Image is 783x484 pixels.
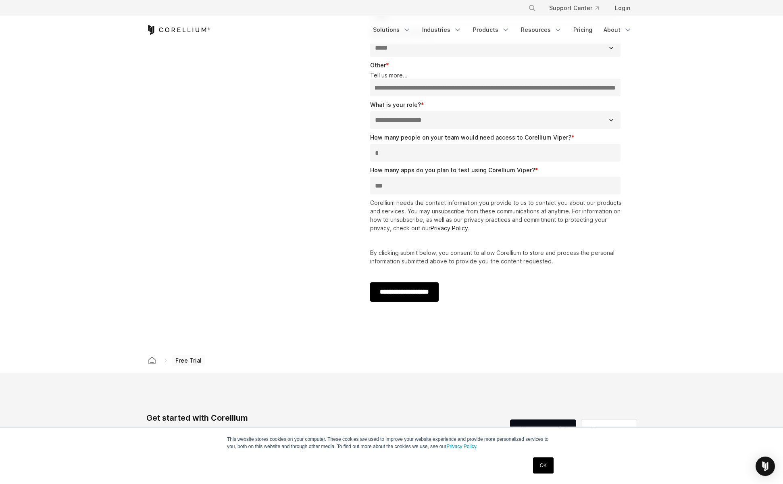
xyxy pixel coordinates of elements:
[146,25,210,35] a: Corellium Home
[581,419,637,439] a: Contact us
[368,23,416,37] a: Solutions
[569,23,597,37] a: Pricing
[533,457,554,474] a: OK
[543,1,605,15] a: Support Center
[146,412,353,424] div: Get started with Corellium
[227,436,556,450] p: This website stores cookies on your computer. These cookies are used to improve your website expe...
[370,134,571,141] span: How many people on your team would need access to Corellium Viper?
[516,23,567,37] a: Resources
[370,248,624,265] p: By clicking submit below, you consent to allow Corellium to store and process the personal inform...
[525,1,539,15] button: Search
[446,444,477,449] a: Privacy Policy.
[417,23,466,37] a: Industries
[370,72,624,79] legend: Tell us more...
[370,167,535,173] span: How many apps do you plan to test using Corellium Viper?
[431,225,468,232] a: Privacy Policy
[370,62,386,69] span: Other
[370,198,624,232] p: Corellium needs the contact information you provide to us to contact you about our products and s...
[145,355,159,366] a: Corellium home
[510,419,576,439] a: Request a trial
[519,1,637,15] div: Navigation Menu
[368,23,637,37] div: Navigation Menu
[599,23,637,37] a: About
[468,23,514,37] a: Products
[370,101,421,108] span: What is your role?
[608,1,637,15] a: Login
[172,355,205,366] span: Free Trial
[756,457,775,476] div: Open Intercom Messenger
